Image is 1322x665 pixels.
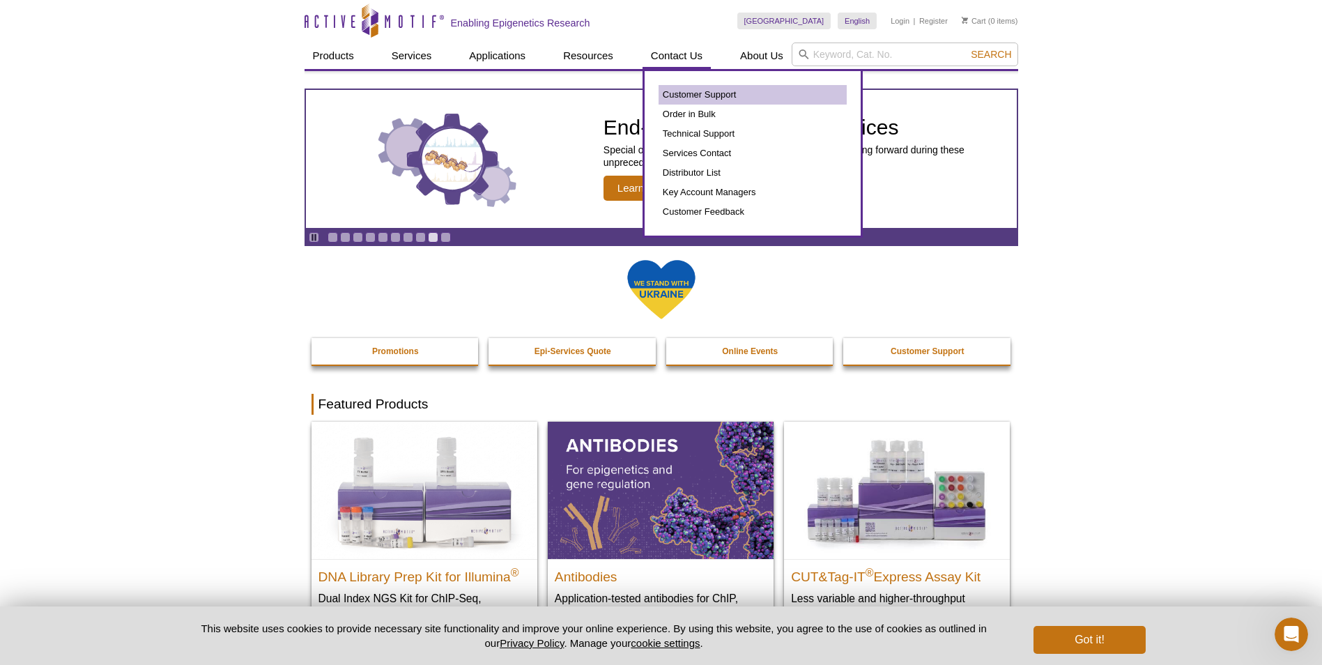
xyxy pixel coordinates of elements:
[383,43,440,69] a: Services
[866,566,874,578] sup: ®
[511,566,519,578] sup: ®
[378,110,517,208] img: Three gears with decorative charts inside the larger center gear.
[784,422,1010,558] img: CUT&Tag-IT® Express Assay Kit
[962,16,986,26] a: Cart
[555,591,767,620] p: Application-tested antibodies for ChIP, CUT&Tag, and CUT&RUN.
[962,13,1018,29] li: (0 items)
[340,232,351,243] a: Go to slide 2
[891,16,909,26] a: Login
[659,144,847,163] a: Services Contact
[328,232,338,243] a: Go to slide 1
[604,144,1010,169] p: Special offers are available to help keep your research moving forward during these unprecedented...
[548,422,774,558] img: All Antibodies
[305,43,362,69] a: Products
[312,338,480,365] a: Promotions
[318,591,530,634] p: Dual Index NGS Kit for ChIP-Seq, CUT&RUN, and ds methylated DNA assays.
[666,338,835,365] a: Online Events
[403,232,413,243] a: Go to slide 7
[967,48,1015,61] button: Search
[791,563,1003,584] h2: CUT&Tag-IT Express Assay Kit
[732,43,792,69] a: About Us
[962,17,968,24] img: Your Cart
[737,13,831,29] a: [GEOGRAPHIC_DATA]
[306,90,1017,228] article: End-to-End Epigenetic Services
[451,17,590,29] h2: Enabling Epigenetics Research
[919,16,948,26] a: Register
[306,90,1017,228] a: Three gears with decorative charts inside the larger center gear. End-to-End Epigenetic Services ...
[378,232,388,243] a: Go to slide 5
[627,259,696,321] img: We Stand With Ukraine
[659,163,847,183] a: Distributor List
[843,338,1012,365] a: Customer Support
[914,13,916,29] li: |
[1033,626,1145,654] button: Got it!
[312,422,537,647] a: DNA Library Prep Kit for Illumina DNA Library Prep Kit for Illumina® Dual Index NGS Kit for ChIP-...
[891,346,964,356] strong: Customer Support
[353,232,363,243] a: Go to slide 3
[440,232,451,243] a: Go to slide 10
[659,105,847,124] a: Order in Bulk
[971,49,1011,60] span: Search
[309,232,319,243] a: Toggle autoplay
[659,85,847,105] a: Customer Support
[548,422,774,633] a: All Antibodies Antibodies Application-tested antibodies for ChIP, CUT&Tag, and CUT&RUN.
[390,232,401,243] a: Go to slide 6
[643,43,711,69] a: Contact Us
[604,117,1010,138] h2: End-to-End Epigenetic Services
[659,183,847,202] a: Key Account Managers
[1275,618,1308,651] iframe: Intercom live chat
[722,346,778,356] strong: Online Events
[838,13,877,29] a: English
[659,124,847,144] a: Technical Support
[461,43,534,69] a: Applications
[535,346,611,356] strong: Epi-Services Quote
[659,202,847,222] a: Customer Feedback
[500,637,564,649] a: Privacy Policy
[555,43,622,69] a: Resources
[318,563,530,584] h2: DNA Library Prep Kit for Illumina
[415,232,426,243] a: Go to slide 8
[428,232,438,243] a: Go to slide 9
[792,43,1018,66] input: Keyword, Cat. No.
[489,338,657,365] a: Epi-Services Quote
[784,422,1010,633] a: CUT&Tag-IT® Express Assay Kit CUT&Tag-IT®Express Assay Kit Less variable and higher-throughput ge...
[604,176,685,201] span: Learn More
[372,346,419,356] strong: Promotions
[365,232,376,243] a: Go to slide 4
[312,394,1011,415] h2: Featured Products
[312,422,537,558] img: DNA Library Prep Kit for Illumina
[555,563,767,584] h2: Antibodies
[791,591,1003,620] p: Less variable and higher-throughput genome-wide profiling of histone marks​.
[177,621,1011,650] p: This website uses cookies to provide necessary site functionality and improve your online experie...
[631,637,700,649] button: cookie settings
